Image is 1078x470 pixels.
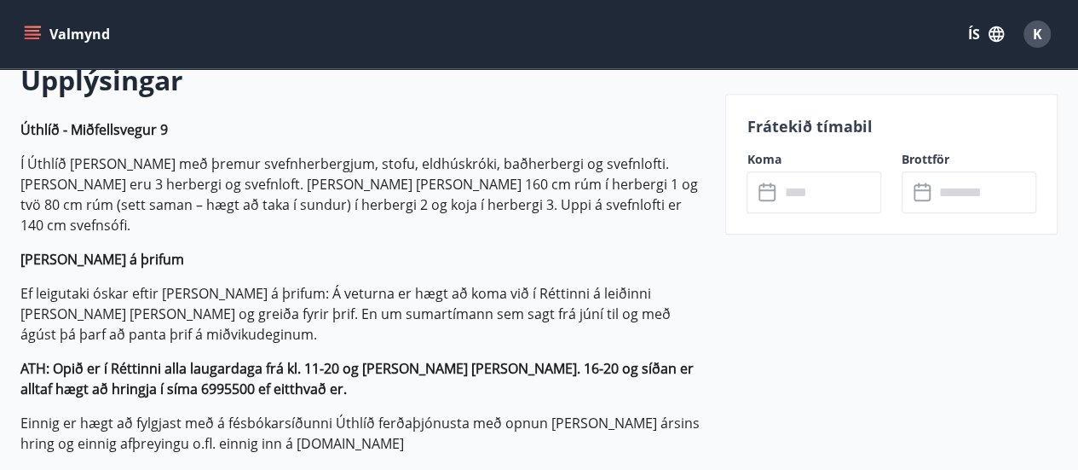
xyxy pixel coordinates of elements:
[20,120,168,139] strong: Úthlíð - Miðfellsvegur 9
[20,359,694,398] strong: ATH: Opið er í Réttinni alla laugardaga frá kl. 11-20 og [PERSON_NAME] [PERSON_NAME]. 16-20 og sí...
[902,151,1036,168] label: Brottför
[747,115,1036,137] p: Frátekið tímabil
[747,151,881,168] label: Koma
[1033,25,1042,44] span: K
[20,154,705,235] p: Í Úthlíð [PERSON_NAME] með þremur svefnherbergjum, stofu, eldhúskróki, baðherbergi og svefnlofti....
[1017,14,1058,55] button: K
[20,61,705,99] h2: Upplýsingar
[20,250,184,269] strong: [PERSON_NAME] á þrifum
[20,19,117,49] button: menu
[20,283,705,345] p: Ef leigutaki óskar eftir [PERSON_NAME] á þrifum: Á veturna er hægt að koma við í Réttinni á leiði...
[959,19,1013,49] button: ÍS
[20,413,705,454] p: Einnig er hægt að fylgjast með á fésbókarsíðunni Úthlíð ferðaþjónusta með opnun [PERSON_NAME] árs...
